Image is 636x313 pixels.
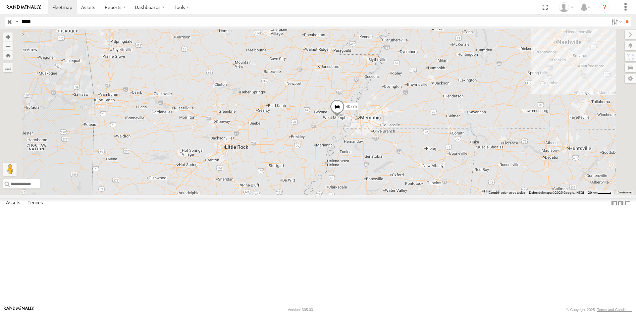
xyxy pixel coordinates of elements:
[288,308,313,312] div: Version: 305.03
[14,17,19,26] label: Search Query
[346,104,357,109] span: 40775
[3,51,13,60] button: Zoom Home
[556,2,576,12] div: Andrea Morales
[599,2,610,13] i: ?
[3,163,17,176] button: Arrastra el hombrecito naranja al mapa para abrir Street View
[617,198,624,208] label: Dock Summary Table to the Right
[618,191,632,194] a: Condiciones
[586,190,613,195] button: Escala del mapa: 20 km por 39 píxeles
[4,306,34,313] a: Visit our Website
[597,308,632,312] a: Terms and Conditions
[489,190,525,195] button: Combinaciones de teclas
[3,199,24,208] label: Assets
[24,199,46,208] label: Fences
[3,63,13,72] label: Measure
[7,5,41,10] img: rand-logo.svg
[3,41,13,51] button: Zoom out
[611,198,617,208] label: Dock Summary Table to the Left
[625,74,636,83] label: Map Settings
[609,17,623,26] label: Search Filter Options
[3,32,13,41] button: Zoom in
[624,198,631,208] label: Hide Summary Table
[529,191,584,194] span: Datos del mapa ©2025 Google, INEGI
[588,191,597,194] span: 20 km
[566,308,632,312] div: © Copyright 2025 -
